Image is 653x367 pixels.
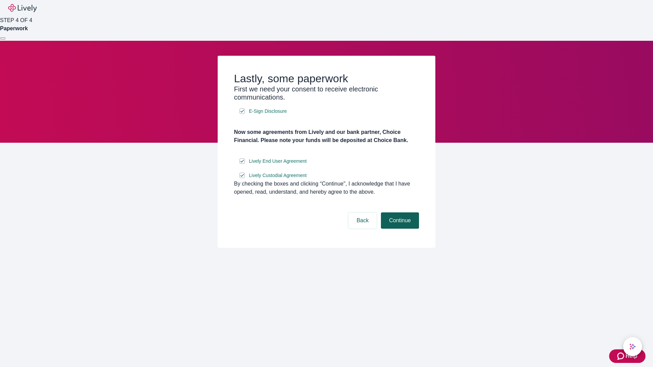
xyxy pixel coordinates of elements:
[249,158,307,165] span: Lively End User Agreement
[248,107,288,116] a: e-sign disclosure document
[234,85,419,101] h3: First we need your consent to receive electronic communications.
[623,337,642,356] button: chat
[609,349,646,363] button: Zendesk support iconHelp
[625,352,637,360] span: Help
[629,343,636,350] svg: Lively AI Assistant
[249,172,307,179] span: Lively Custodial Agreement
[248,171,308,180] a: e-sign disclosure document
[234,72,419,85] h2: Lastly, some paperwork
[381,212,419,229] button: Continue
[234,128,419,144] h4: Now some agreements from Lively and our bank partner, Choice Financial. Please note your funds wi...
[8,4,37,12] img: Lively
[348,212,377,229] button: Back
[617,352,625,360] svg: Zendesk support icon
[249,108,287,115] span: E-Sign Disclosure
[248,157,308,165] a: e-sign disclosure document
[234,180,419,196] div: By checking the boxes and clicking “Continue", I acknowledge that I have opened, read, understand...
